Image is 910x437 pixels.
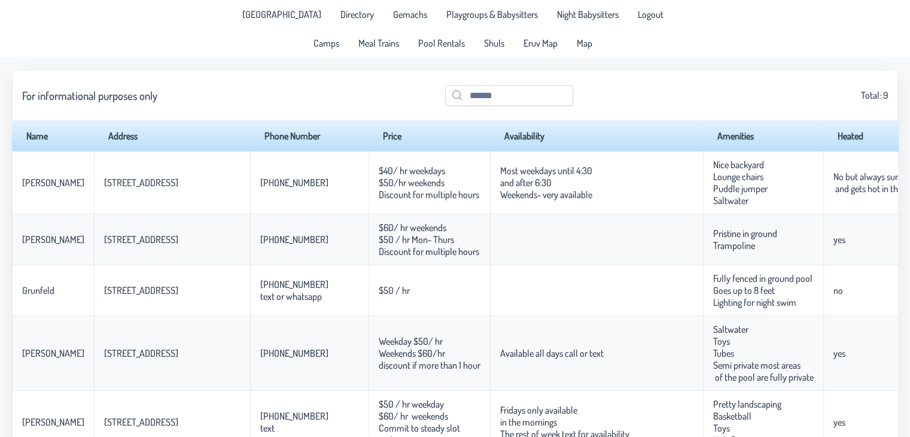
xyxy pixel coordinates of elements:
[235,5,328,24] li: Pine Lake Park
[22,416,84,428] p-celleditor: [PERSON_NAME]
[490,120,703,151] th: Availability
[22,177,84,189] p-celleditor: [PERSON_NAME]
[631,5,671,24] li: Logout
[306,34,346,53] a: Camps
[833,284,843,296] p-celleditor: no
[104,284,178,296] p-celleditor: [STREET_ADDRESS]
[446,10,538,19] span: Playgroups & Babysitters
[550,5,626,24] a: Night Babysitters
[524,38,558,48] span: Eruv Map
[104,177,178,189] p-celleditor: [STREET_ADDRESS]
[260,177,328,189] p-celleditor: [PHONE_NUMBER]
[379,284,410,296] p-celleditor: $50 / hr
[500,165,592,201] p-celleditor: Most weekdays until 4:30 and after 6:30 Weekends- very available
[351,34,406,53] a: Meal Trains
[713,159,768,207] p-celleditor: Nice backyard Lounge chairs Puddle jumper Saltwater
[833,416,845,428] p-celleditor: yes
[418,38,465,48] span: Pool Rentals
[379,165,479,201] p-celleditor: $40/ hr weekdays $50/hr weekends Discount for multiple hours
[500,347,604,359] p-celleditor: Available all days call or text
[260,347,328,359] p-celleditor: [PHONE_NUMBER]
[369,120,490,151] th: Price
[235,5,328,24] a: [GEOGRAPHIC_DATA]
[393,10,427,19] span: Gemachs
[12,120,94,151] th: Name
[411,34,472,53] a: Pool Rentals
[557,10,619,19] span: Night Babysitters
[477,34,512,53] a: Shuls
[439,5,545,24] a: Playgroups & Babysitters
[340,10,374,19] span: Directory
[516,34,565,53] a: Eruv Map
[242,10,321,19] span: [GEOGRAPHIC_DATA]
[22,233,84,245] p-celleditor: [PERSON_NAME]
[713,323,814,383] p-celleditor: Saltwater Toys Tubes Semi private most areas of the pool are fully private
[386,5,434,24] a: Gemachs
[250,120,369,151] th: Phone Number
[94,120,250,151] th: Address
[833,233,845,245] p-celleditor: yes
[713,272,812,308] p-celleditor: Fully fenced in ground pool Goes up to 8 feet Lighting for night swim
[22,284,54,296] p-celleditor: Grunfeld
[260,233,328,245] p-celleditor: [PHONE_NUMBER]
[358,38,399,48] span: Meal Trains
[104,347,178,359] p-celleditor: [STREET_ADDRESS]
[379,335,480,371] p-celleditor: Weekday $50/ hr Weekends $60/hr discount if more than 1 hour
[379,221,479,257] p-celleditor: $60/ hr weekends $50 / hr Mon- Thurs Discount for multiple hours
[22,347,84,359] p-celleditor: [PERSON_NAME]
[260,410,328,434] p-celleditor: [PHONE_NUMBER] text
[314,38,339,48] span: Camps
[22,89,157,102] h3: For informational purposes only
[260,278,328,302] p-celleditor: [PHONE_NUMBER] text or whatsapp
[22,77,888,113] div: Total: 9
[104,233,178,245] p-celleditor: [STREET_ADDRESS]
[333,5,381,24] a: Directory
[577,38,592,48] span: Map
[484,38,504,48] span: Shuls
[638,10,664,19] span: Logout
[570,34,599,53] a: Map
[104,416,178,428] p-celleditor: [STREET_ADDRESS]
[703,120,823,151] th: Amenities
[713,227,777,251] p-celleditor: Pristine in ground Trampoline
[833,347,845,359] p-celleditor: yes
